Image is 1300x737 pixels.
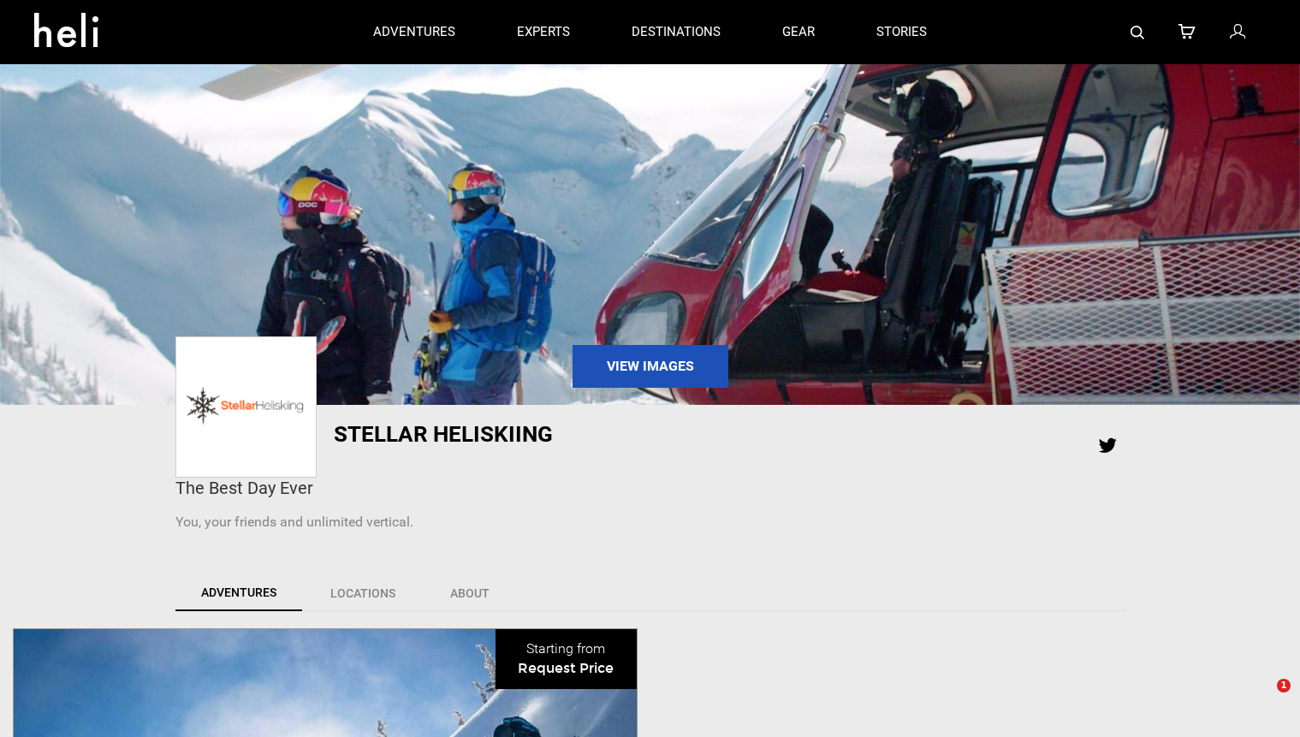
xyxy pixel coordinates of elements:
img: img_5951cf2445317586f25841314871bb94.png [180,342,312,473]
iframe: Intercom live chat [1242,679,1283,720]
h1: Stellar Heliskiing [334,422,813,446]
div: The Best Day Ever [175,476,1125,501]
a: Adventures [175,575,302,611]
p: You, your friends and unlimited vertical. [175,513,1125,532]
img: search-bar-icon.svg [1131,26,1144,39]
a: About [424,575,516,611]
p: destinations [632,23,721,41]
a: Locations [304,575,422,611]
a: View Images [573,345,728,388]
p: experts [517,23,570,41]
p: adventures [373,23,455,41]
span: 1 [1277,679,1291,692]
